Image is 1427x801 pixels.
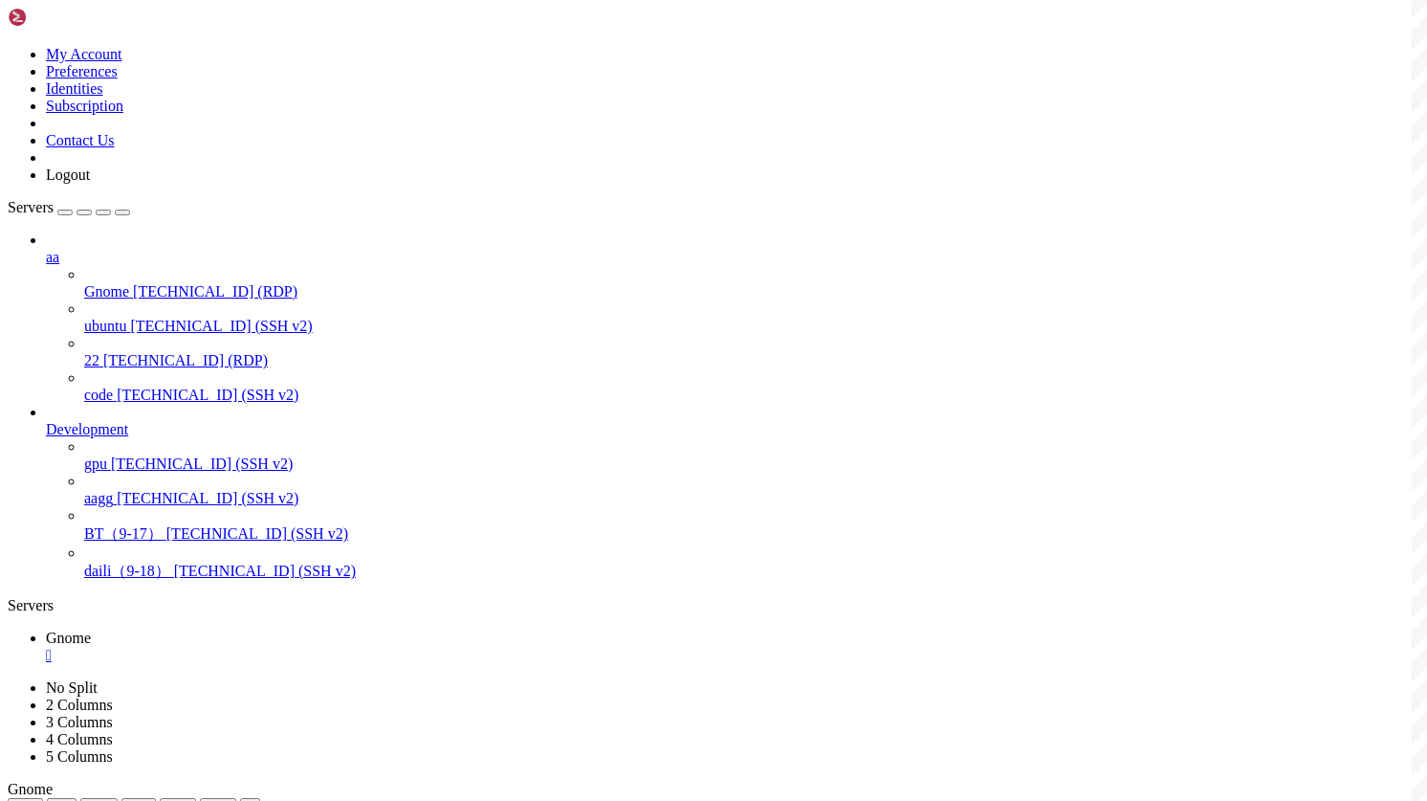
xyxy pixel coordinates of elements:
span: code [84,387,113,403]
span: [TECHNICAL_ID] (SSH v2) [130,318,312,334]
span: [TECHNICAL_ID] (RDP) [133,283,297,300]
span: [TECHNICAL_ID] (SSH v2) [174,563,356,579]
a: Logout [46,167,90,183]
a: My Account [46,46,122,62]
a: Development [46,421,1419,438]
span: Development [46,421,128,437]
span: [TECHNICAL_ID] (SSH v2) [117,387,298,403]
a: daili（9-18） [TECHNICAL_ID] (SSH v2) [84,562,1419,582]
a: 5 Columns [46,748,113,765]
a: 2 Columns [46,697,113,713]
a: ubuntu [TECHNICAL_ID] (SSH v2) [84,318,1419,335]
li: ubuntu [TECHNICAL_ID] (SSH v2) [84,300,1419,335]
span: ubuntu [84,318,126,334]
span: [TECHNICAL_ID] (RDP) [103,352,268,368]
li: 22 [TECHNICAL_ID] (RDP) [84,335,1419,369]
a: Gnome [TECHNICAL_ID] (RDP) [84,283,1419,300]
a: Subscription [46,98,123,114]
a: BT（9-17） [TECHNICAL_ID] (SSH v2) [84,524,1419,545]
a: Preferences [46,63,118,79]
li: Gnome [TECHNICAL_ID] (RDP) [84,266,1419,300]
a: No Split [46,679,98,696]
a: Servers [8,199,130,215]
a: aa [46,249,1419,266]
span: Servers [8,199,54,215]
li: aagg [TECHNICAL_ID] (SSH v2) [84,473,1419,507]
li: gpu [TECHNICAL_ID] (SSH v2) [84,438,1419,473]
a:  [46,647,1419,664]
a: gpu [TECHNICAL_ID] (SSH v2) [84,456,1419,473]
span: daili（9-18） [84,563,170,579]
span: aagg [84,490,113,506]
span: 22 [84,352,99,368]
a: aagg [TECHNICAL_ID] (SSH v2) [84,490,1419,507]
a: 22 [TECHNICAL_ID] (RDP) [84,352,1419,369]
span: BT（9-17） [84,525,163,542]
span: [TECHNICAL_ID] (SSH v2) [166,525,348,542]
span: aa [46,249,59,265]
img: Shellngn [8,8,118,27]
a: Identities [46,80,103,97]
span: Gnome [46,630,91,646]
li: daili（9-18） [TECHNICAL_ID] (SSH v2) [84,545,1419,582]
span: Gnome [84,283,129,300]
li: Development [46,404,1419,582]
span: [TECHNICAL_ID] (SSH v2) [111,456,293,472]
div: Servers [8,597,1419,614]
li: BT（9-17） [TECHNICAL_ID] (SSH v2) [84,507,1419,545]
span: [TECHNICAL_ID] (SSH v2) [117,490,298,506]
li: aa [46,232,1419,404]
a: 4 Columns [46,731,113,747]
span: Gnome [8,781,53,797]
span: gpu [84,456,107,472]
a: 3 Columns [46,714,113,730]
a: Contact Us [46,132,115,148]
a: code [TECHNICAL_ID] (SSH v2) [84,387,1419,404]
li: code [TECHNICAL_ID] (SSH v2) [84,369,1419,404]
a: Gnome [46,630,1419,664]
